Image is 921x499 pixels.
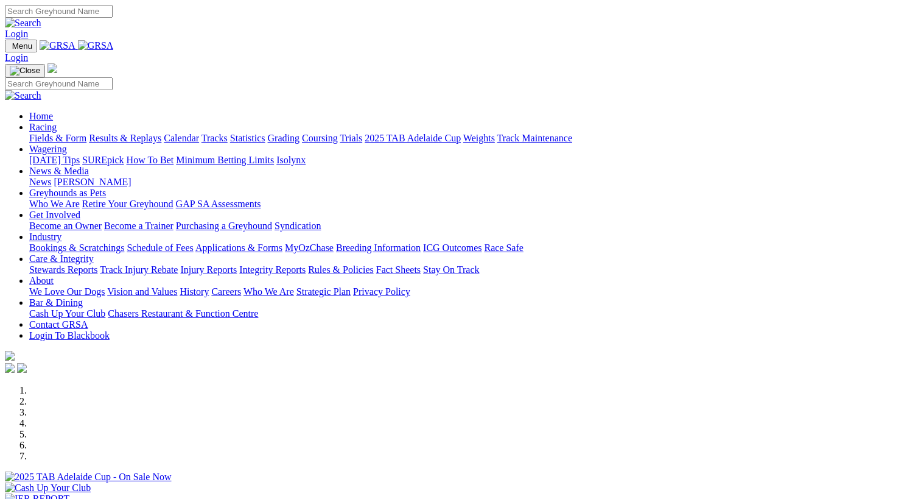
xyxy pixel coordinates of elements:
a: Greyhounds as Pets [29,188,106,198]
a: Track Injury Rebate [100,264,178,275]
a: Fields & Form [29,133,86,143]
a: Cash Up Your Club [29,308,105,319]
div: Racing [29,133,916,144]
a: Syndication [275,221,321,231]
a: Fact Sheets [376,264,421,275]
a: Results & Replays [89,133,161,143]
a: Grading [268,133,299,143]
img: 2025 TAB Adelaide Cup - On Sale Now [5,472,172,483]
a: Applications & Forms [195,242,282,253]
a: History [180,286,209,297]
a: Stewards Reports [29,264,97,275]
a: Race Safe [484,242,523,253]
img: logo-grsa-white.png [47,63,57,73]
a: ICG Outcomes [423,242,482,253]
a: MyOzChase [285,242,334,253]
button: Toggle navigation [5,64,45,77]
a: Bar & Dining [29,297,83,308]
a: Statistics [230,133,265,143]
a: Care & Integrity [29,253,94,264]
img: Search [5,18,41,29]
a: Schedule of Fees [127,242,193,253]
div: News & Media [29,177,916,188]
a: Coursing [302,133,338,143]
a: Contact GRSA [29,319,88,330]
a: Get Involved [29,210,80,220]
div: About [29,286,916,297]
a: Stay On Track [423,264,479,275]
a: Isolynx [276,155,306,165]
a: Wagering [29,144,67,154]
img: GRSA [78,40,114,51]
a: Home [29,111,53,121]
a: Become an Owner [29,221,102,231]
a: Trials [340,133,362,143]
img: Cash Up Your Club [5,483,91,494]
a: News [29,177,51,187]
img: twitter.svg [17,363,27,373]
a: [PERSON_NAME] [54,177,131,187]
div: Industry [29,242,916,253]
a: How To Bet [127,155,174,165]
a: Privacy Policy [353,286,410,297]
a: Integrity Reports [239,264,306,275]
a: Tracks [201,133,228,143]
a: Track Maintenance [497,133,572,143]
a: Rules & Policies [308,264,374,275]
div: Bar & Dining [29,308,916,319]
a: Minimum Betting Limits [176,155,274,165]
input: Search [5,5,113,18]
a: Industry [29,232,61,242]
a: [DATE] Tips [29,155,80,165]
img: Close [10,66,40,76]
a: Bookings & Scratchings [29,242,124,253]
div: Wagering [29,155,916,166]
a: Become a Trainer [104,221,173,231]
a: Purchasing a Greyhound [176,221,272,231]
div: Care & Integrity [29,264,916,275]
a: Calendar [164,133,199,143]
img: Search [5,90,41,101]
a: Login [5,52,28,63]
a: Breeding Information [336,242,421,253]
a: Racing [29,122,57,132]
a: Who We Are [29,199,80,209]
a: Injury Reports [180,264,237,275]
div: Get Involved [29,221,916,232]
img: logo-grsa-white.png [5,351,15,361]
a: Retire Your Greyhound [82,199,173,209]
a: SUREpick [82,155,124,165]
a: Careers [211,286,241,297]
a: Login [5,29,28,39]
a: About [29,275,54,286]
a: Login To Blackbook [29,330,110,341]
img: facebook.svg [5,363,15,373]
a: News & Media [29,166,89,176]
a: We Love Our Dogs [29,286,105,297]
a: Weights [463,133,495,143]
a: GAP SA Assessments [176,199,261,209]
div: Greyhounds as Pets [29,199,916,210]
button: Toggle navigation [5,40,37,52]
a: Chasers Restaurant & Function Centre [108,308,258,319]
img: GRSA [40,40,75,51]
input: Search [5,77,113,90]
span: Menu [12,41,32,51]
a: Strategic Plan [296,286,351,297]
a: Vision and Values [107,286,177,297]
a: 2025 TAB Adelaide Cup [365,133,461,143]
a: Who We Are [243,286,294,297]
